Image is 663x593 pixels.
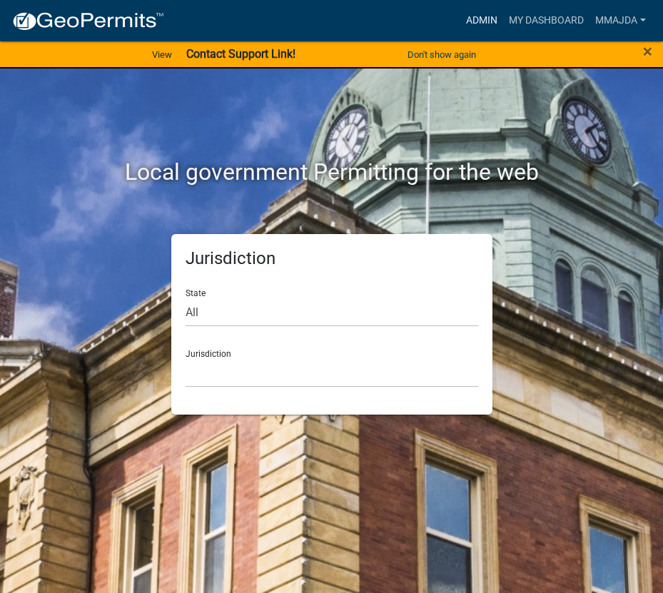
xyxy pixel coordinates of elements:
h2: Local government Permitting for the web [86,158,578,186]
button: Don't show again [402,43,482,66]
h5: Jurisdiction [186,248,478,269]
a: Admin [460,7,503,34]
a: mmajda [589,7,652,34]
a: View [146,43,178,66]
strong: Contact Support Link! [186,47,295,61]
a: My Dashboard [503,7,589,34]
button: Close [643,43,652,60]
span: × [643,41,652,61]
